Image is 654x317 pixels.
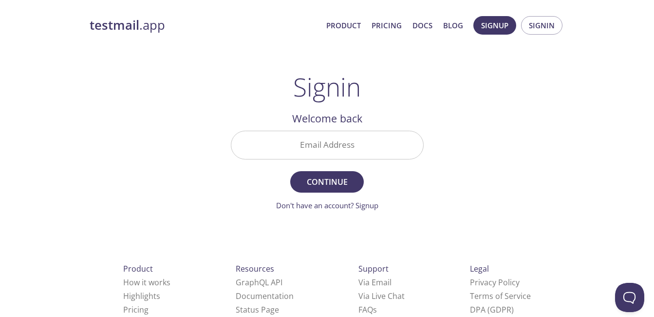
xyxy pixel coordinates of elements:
[236,277,282,288] a: GraphQL API
[443,19,463,32] a: Blog
[236,263,274,274] span: Resources
[123,277,170,288] a: How it works
[412,19,432,32] a: Docs
[470,263,489,274] span: Legal
[358,263,389,274] span: Support
[236,304,279,315] a: Status Page
[372,19,402,32] a: Pricing
[123,263,153,274] span: Product
[123,304,149,315] a: Pricing
[470,291,531,301] a: Terms of Service
[301,175,353,189] span: Continue
[326,19,361,32] a: Product
[358,277,392,288] a: Via Email
[276,200,378,210] a: Don't have an account? Signup
[358,291,405,301] a: Via Live Chat
[473,16,516,35] button: Signup
[293,72,361,101] h1: Signin
[236,291,294,301] a: Documentation
[470,277,520,288] a: Privacy Policy
[521,16,562,35] button: Signin
[373,304,377,315] span: s
[481,19,508,32] span: Signup
[90,17,318,34] a: testmail.app
[470,304,514,315] a: DPA (GDPR)
[123,291,160,301] a: Highlights
[290,171,363,193] button: Continue
[90,17,139,34] strong: testmail
[615,283,644,312] iframe: Help Scout Beacon - Open
[358,304,377,315] a: FAQ
[529,19,555,32] span: Signin
[231,110,424,127] h2: Welcome back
